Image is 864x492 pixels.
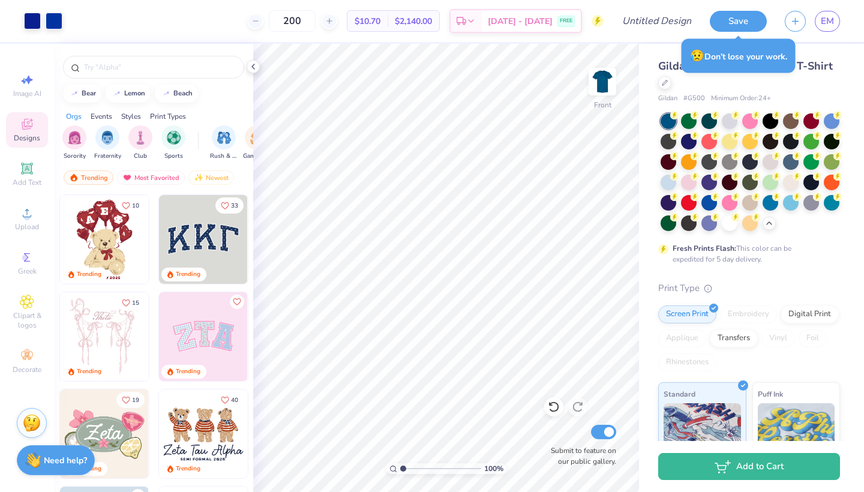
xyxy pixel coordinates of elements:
[128,125,152,161] div: filter for Club
[710,329,758,347] div: Transfers
[134,152,147,161] span: Club
[44,455,87,466] strong: Need help?
[101,131,114,145] img: Fraternity Image
[269,10,316,32] input: – –
[94,125,121,161] div: filter for Fraternity
[613,9,701,33] input: Untitled Design
[13,178,41,187] span: Add Text
[821,14,834,28] span: EM
[664,403,741,463] img: Standard
[560,17,572,25] span: FREE
[488,15,553,28] span: [DATE] - [DATE]
[658,353,716,371] div: Rhinestones
[243,152,271,161] span: Game Day
[69,173,79,182] img: trending.gif
[62,125,86,161] button: filter button
[217,131,231,145] img: Rush & Bid Image
[161,125,185,161] button: filter button
[91,111,112,122] div: Events
[60,292,149,381] img: 83dda5b0-2158-48ca-832c-f6b4ef4c4536
[122,173,132,182] img: most_fav.gif
[815,11,840,32] a: EM
[176,367,200,376] div: Trending
[132,397,139,403] span: 19
[94,152,121,161] span: Fraternity
[231,397,238,403] span: 40
[116,392,145,408] button: Like
[683,94,705,104] span: # G500
[121,111,141,122] div: Styles
[64,170,113,185] div: Trending
[60,195,149,284] img: 587403a7-0594-4a7f-b2bd-0ca67a3ff8dd
[128,125,152,161] button: filter button
[484,463,503,474] span: 100 %
[116,197,145,214] button: Like
[247,195,336,284] img: edfb13fc-0e43-44eb-bea2-bf7fc0dd67f9
[164,152,183,161] span: Sports
[173,90,193,97] div: beach
[124,90,145,97] div: lemon
[132,203,139,209] span: 10
[70,90,79,97] img: trend_line.gif
[243,125,271,161] div: filter for Game Day
[594,100,611,110] div: Front
[176,270,200,279] div: Trending
[658,59,833,73] span: Gildan Adult Heavy Cotton T-Shirt
[176,464,200,473] div: Trending
[148,389,237,478] img: d6d5c6c6-9b9a-4053-be8a-bdf4bacb006d
[14,133,40,143] span: Designs
[15,222,39,232] span: Upload
[116,295,145,311] button: Like
[188,170,234,185] div: Newest
[758,403,835,463] img: Puff Ink
[68,131,82,145] img: Sorority Image
[82,90,96,97] div: bear
[590,70,614,94] img: Front
[150,111,186,122] div: Print Types
[690,48,704,64] span: 😥
[194,173,203,182] img: Newest.gif
[60,389,149,478] img: 010ceb09-c6fc-40d9-b71e-e3f087f73ee6
[155,85,198,103] button: beach
[112,90,122,97] img: trend_line.gif
[134,131,147,145] img: Club Image
[544,445,616,467] label: Submit to feature on our public gallery.
[159,292,248,381] img: 9980f5e8-e6a1-4b4a-8839-2b0e9349023c
[148,195,237,284] img: e74243e0-e378-47aa-a400-bc6bcb25063a
[711,94,771,104] span: Minimum Order: 24 +
[215,392,244,408] button: Like
[230,295,244,309] button: Like
[132,300,139,306] span: 15
[106,85,151,103] button: lemon
[77,367,101,376] div: Trending
[395,15,432,28] span: $2,140.00
[210,152,238,161] span: Rush & Bid
[215,197,244,214] button: Like
[159,195,248,284] img: 3b9aba4f-e317-4aa7-a679-c95a879539bd
[758,388,783,400] span: Puff Ink
[658,94,677,104] span: Gildan
[781,305,839,323] div: Digital Print
[62,125,86,161] div: filter for Sorority
[161,125,185,161] div: filter for Sports
[117,170,185,185] div: Most Favorited
[66,111,82,122] div: Orgs
[231,203,238,209] span: 33
[250,131,264,145] img: Game Day Image
[247,292,336,381] img: 5ee11766-d822-42f5-ad4e-763472bf8dcf
[83,61,236,73] input: Try "Alpha"
[63,85,101,103] button: bear
[761,329,795,347] div: Vinyl
[77,270,101,279] div: Trending
[720,305,777,323] div: Embroidery
[6,311,48,330] span: Clipart & logos
[664,388,695,400] span: Standard
[210,125,238,161] button: filter button
[673,243,820,265] div: This color can be expedited for 5 day delivery.
[682,39,796,73] div: Don’t lose your work.
[247,389,336,478] img: d12c9beb-9502-45c7-ae94-40b97fdd6040
[13,365,41,374] span: Decorate
[658,329,706,347] div: Applique
[64,152,86,161] span: Sorority
[159,389,248,478] img: a3be6b59-b000-4a72-aad0-0c575b892a6b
